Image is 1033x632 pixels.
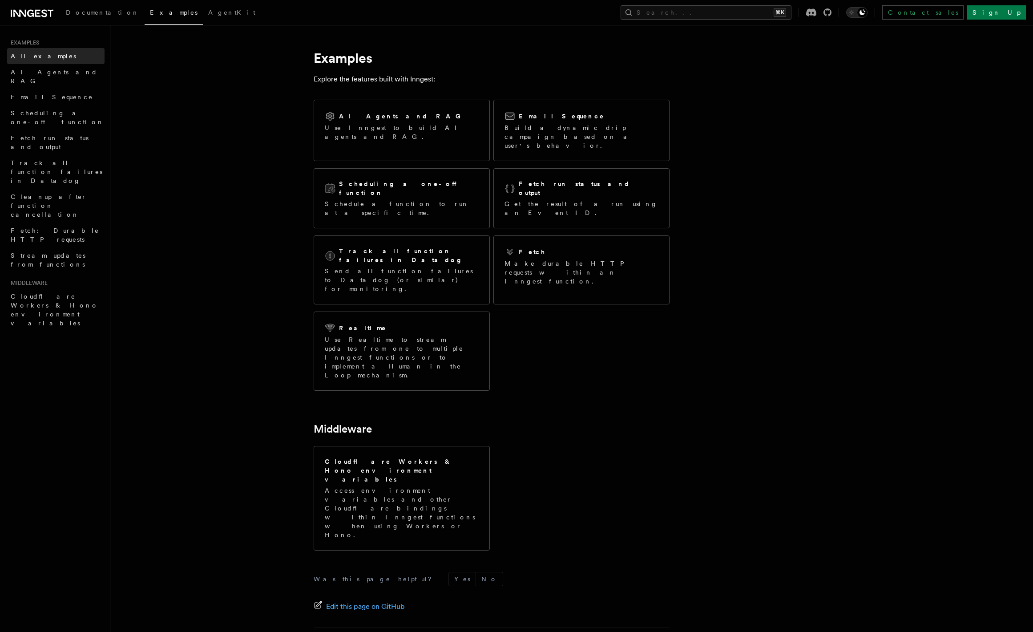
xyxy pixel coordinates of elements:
[11,293,98,327] span: Cloudflare Workers & Hono environment variables
[11,53,76,60] span: All examples
[325,335,479,380] p: Use Realtime to stream updates from one to multiple Inngest functions or to implement a Human in ...
[314,168,490,228] a: Scheduling a one-off functionSchedule a function to run at a specific time.
[882,5,964,20] a: Contact sales
[11,252,85,268] span: Stream updates from functions
[504,259,658,286] p: Make durable HTTP requests within an Inngest function.
[11,134,89,150] span: Fetch run status and output
[493,100,670,161] a: Email SequenceBuild a dynamic drip campaign based on a user's behavior.
[519,247,546,256] h2: Fetch
[11,69,97,85] span: AI Agents and RAG
[7,223,105,247] a: Fetch: Durable HTTP requests
[7,155,105,189] a: Track all function failures in Datadog
[339,112,465,121] h2: AI Agents and RAG
[325,123,479,141] p: Use Inngest to build AI agents and RAG.
[150,9,198,16] span: Examples
[11,227,99,243] span: Fetch: Durable HTTP requests
[314,235,490,304] a: Track all function failures in DatadogSend all function failures to Datadog (or similar) for moni...
[774,8,786,17] kbd: ⌘K
[493,235,670,304] a: FetchMake durable HTTP requests within an Inngest function.
[7,288,105,331] a: Cloudflare Workers & Hono environment variables
[11,93,93,101] span: Email Sequence
[325,486,479,539] p: Access environment variables and other Cloudflare bindings within Inngest functions when using Wo...
[7,130,105,155] a: Fetch run status and output
[325,199,479,217] p: Schedule a function to run at a specific time.
[504,199,658,217] p: Get the result of a run using an Event ID.
[846,7,868,18] button: Toggle dark mode
[11,193,87,218] span: Cleanup after function cancellation
[314,312,490,391] a: RealtimeUse Realtime to stream updates from one to multiple Inngest functions or to implement a H...
[314,423,372,435] a: Middleware
[314,100,490,161] a: AI Agents and RAGUse Inngest to build AI agents and RAG.
[145,3,203,25] a: Examples
[66,9,139,16] span: Documentation
[504,123,658,150] p: Build a dynamic drip campaign based on a user's behavior.
[621,5,791,20] button: Search...⌘K
[967,5,1026,20] a: Sign Up
[449,572,476,586] button: Yes
[314,446,490,551] a: Cloudflare Workers & Hono environment variablesAccess environment variables and other Cloudflare ...
[519,179,658,197] h2: Fetch run status and output
[11,109,104,126] span: Scheduling a one-off function
[7,105,105,130] a: Scheduling a one-off function
[7,189,105,223] a: Cleanup after function cancellation
[339,247,479,264] h2: Track all function failures in Datadog
[326,600,405,613] span: Edit this page on GitHub
[314,73,670,85] p: Explore the features built with Inngest:
[339,324,387,332] h2: Realtime
[7,39,39,46] span: Examples
[11,159,102,184] span: Track all function failures in Datadog
[7,64,105,89] a: AI Agents and RAG
[61,3,145,24] a: Documentation
[314,575,438,583] p: Was this page helpful?
[314,600,405,613] a: Edit this page on GitHub
[208,9,255,16] span: AgentKit
[7,247,105,272] a: Stream updates from functions
[519,112,605,121] h2: Email Sequence
[325,267,479,293] p: Send all function failures to Datadog (or similar) for monitoring.
[7,89,105,105] a: Email Sequence
[7,280,48,287] span: Middleware
[339,179,479,197] h2: Scheduling a one-off function
[493,168,670,228] a: Fetch run status and outputGet the result of a run using an Event ID.
[476,572,503,586] button: No
[314,50,670,66] h1: Examples
[203,3,261,24] a: AgentKit
[325,457,479,484] h2: Cloudflare Workers & Hono environment variables
[7,48,105,64] a: All examples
